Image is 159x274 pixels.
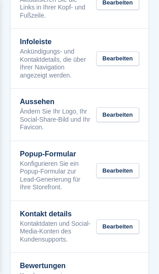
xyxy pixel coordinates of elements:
div: Bearbeiten [96,107,139,122]
h2: Bewertungen [20,262,91,270]
div: Bearbeiten [96,219,139,234]
div: Bearbeiten [96,163,139,178]
p: Ändern Sie Ihr Logo, Ihr Social-Share-Bild und Ihr Favicon. [20,108,91,132]
a: Infoleiste Ankündigungs- und Kontaktdetails, die über Ihrer Navigation angezeigt werden. Bearbeiten [11,29,148,88]
a: Popup-Formular Konfigurieren Sie ein Popup-Formular zur Lead-Generierung für Ihre Storefront. Bea... [11,141,148,201]
a: Kontakt details Kontaktdaten und Social-Media-Konten des Kundensupports. Bearbeiten [11,201,148,253]
h2: Aussehen [20,98,91,106]
a: Aussehen Ändern Sie Ihr Logo, Ihr Social-Share-Bild und Ihr Favicon. Bearbeiten [11,89,148,141]
div: Bearbeiten [96,51,139,66]
h2: Kontakt details [20,210,91,218]
p: Konfigurieren Sie ein Popup-Formular zur Lead-Generierung für Ihre Storefront. [20,160,91,192]
p: Kontaktdaten und Social-Media-Konten des Kundensupports. [20,220,91,244]
h2: Popup-Formular [20,150,91,158]
p: Ankündigungs- und Kontaktdetails, die über Ihrer Navigation angezeigt werden. [20,48,91,79]
h2: Infoleiste [20,38,91,46]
